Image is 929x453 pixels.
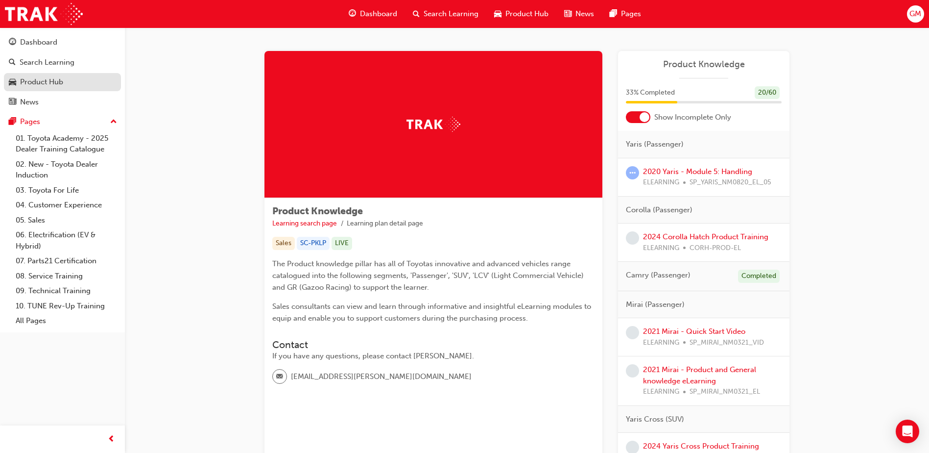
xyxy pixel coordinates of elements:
[643,177,679,188] span: ELEARNING
[12,227,121,253] a: 06. Electrification (EV & Hybrid)
[626,414,684,425] span: Yaris Cross (SUV)
[20,57,74,68] div: Search Learning
[110,116,117,128] span: up-icon
[643,365,756,385] a: 2021 Mirai - Product and General knowledge eLearning
[341,4,405,24] a: guage-iconDashboard
[610,8,617,20] span: pages-icon
[4,31,121,113] button: DashboardSearch LearningProduct HubNews
[626,87,675,99] span: 33 % Completed
[643,327,745,336] a: 2021 Mirai - Quick Start Video
[626,326,639,339] span: learningRecordVerb_NONE-icon
[738,270,780,283] div: Completed
[9,38,16,47] span: guage-icon
[4,73,121,91] a: Product Hub
[12,313,121,328] a: All Pages
[556,4,602,24] a: news-iconNews
[4,113,121,131] button: Pages
[896,420,919,443] div: Open Intercom Messenger
[654,112,731,123] span: Show Incomplete Only
[12,213,121,228] a: 05. Sales
[20,37,57,48] div: Dashboard
[564,8,572,20] span: news-icon
[643,442,759,451] a: 2024 Yaris Cross Product Training
[349,8,356,20] span: guage-icon
[360,8,397,20] span: Dashboard
[643,386,679,398] span: ELEARNING
[108,433,115,446] span: prev-icon
[643,337,679,349] span: ELEARNING
[20,97,39,108] div: News
[297,237,330,250] div: SC-PKLP
[405,4,486,24] a: search-iconSearch Learning
[626,270,691,281] span: Camry (Passenger)
[9,58,16,67] span: search-icon
[20,116,40,127] div: Pages
[690,243,741,254] span: CORH-PROD-EL
[291,371,472,382] span: [EMAIL_ADDRESS][PERSON_NAME][DOMAIN_NAME]
[413,8,420,20] span: search-icon
[12,198,121,213] a: 04. Customer Experience
[424,8,478,20] span: Search Learning
[602,4,649,24] a: pages-iconPages
[406,117,460,132] img: Trak
[626,139,684,150] span: Yaris (Passenger)
[4,93,121,111] a: News
[643,243,679,254] span: ELEARNING
[626,166,639,179] span: learningRecordVerb_ATTEMPT-icon
[9,78,16,87] span: car-icon
[626,231,639,245] span: learningRecordVerb_NONE-icon
[272,219,337,227] a: Learning search page
[4,53,121,72] a: Search Learning
[12,157,121,183] a: 02. New - Toyota Dealer Induction
[9,118,16,126] span: pages-icon
[907,5,924,23] button: GM
[5,3,83,25] img: Trak
[347,218,423,229] li: Learning plan detail page
[272,351,595,362] div: If you have any questions, please contact [PERSON_NAME].
[690,386,760,398] span: SP_MIRAI_NM0321_EL
[505,8,548,20] span: Product Hub
[486,4,556,24] a: car-iconProduct Hub
[9,98,16,107] span: news-icon
[690,177,771,188] span: SP_YARIS_NM0820_EL_05
[494,8,501,20] span: car-icon
[12,253,121,269] a: 07. Parts21 Certification
[12,269,121,284] a: 08. Service Training
[626,364,639,377] span: learningRecordVerb_NONE-icon
[272,237,295,250] div: Sales
[626,59,782,70] a: Product Knowledge
[755,86,780,100] div: 20 / 60
[12,283,121,299] a: 09. Technical Training
[332,237,352,250] div: LIVE
[4,33,121,51] a: Dashboard
[575,8,594,20] span: News
[272,302,593,323] span: Sales consultants can view and learn through informative and insightful eLearning modules to equi...
[272,205,363,217] span: Product Knowledge
[626,299,685,310] span: Mirai (Passenger)
[12,183,121,198] a: 03. Toyota For Life
[272,259,586,292] span: The Product knowledge pillar has all of Toyotas innovative and advanced vehicles range catalogued...
[12,299,121,314] a: 10. TUNE Rev-Up Training
[643,167,752,176] a: 2020 Yaris - Module 5: Handling
[909,8,921,20] span: GM
[690,337,764,349] span: SP_MIRAI_NM0321_VID
[12,131,121,157] a: 01. Toyota Academy - 2025 Dealer Training Catalogue
[272,339,595,351] h3: Contact
[626,204,692,216] span: Corolla (Passenger)
[643,232,768,241] a: 2024 Corolla Hatch Product Training
[621,8,641,20] span: Pages
[20,76,63,88] div: Product Hub
[276,371,283,383] span: email-icon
